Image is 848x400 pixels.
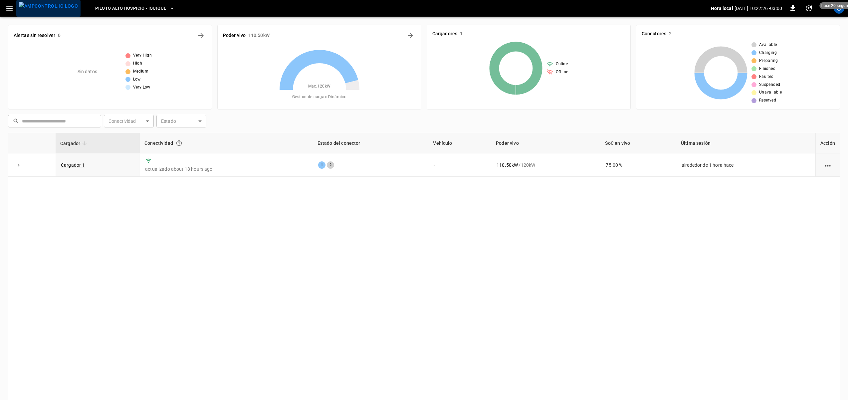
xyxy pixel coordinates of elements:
[759,97,776,104] span: Reserved
[95,5,166,12] span: Piloto Alto Hospicio - Iquique
[759,89,782,96] span: Unavailable
[432,30,457,38] h6: Cargadores
[60,139,89,147] span: Cargador
[759,74,774,80] span: Faulted
[642,30,666,38] h6: Conectores
[327,161,334,169] div: 2
[145,166,308,172] p: actualizado about 18 hours ago
[556,69,568,76] span: Offline
[14,160,24,170] button: expand row
[78,68,97,75] p: Sin datos
[14,32,55,39] h6: Alertas sin resolver
[491,133,600,153] th: Poder vivo
[759,58,778,64] span: Preparing
[711,5,733,12] p: Hora local
[428,133,491,153] th: Vehículo
[173,137,185,149] button: Conexión entre el cargador y nuestro software.
[58,32,61,39] h6: 0
[19,2,78,10] img: ampcontrol.io logo
[292,94,346,100] span: Gestión de carga = Dinámico
[133,60,142,67] span: High
[735,5,782,12] p: [DATE] 10:22:26 -03:00
[759,66,775,72] span: Finished
[93,2,177,15] button: Piloto Alto Hospicio - Iquique
[196,30,206,41] button: All Alerts
[133,68,148,75] span: Medium
[676,133,815,153] th: Última sesión
[669,30,672,38] h6: 2
[318,161,325,169] div: 1
[815,133,840,153] th: Acción
[600,133,676,153] th: SoC en vivo
[759,50,777,56] span: Charging
[676,153,815,177] td: alrededor de 1 hora hace
[824,162,832,168] div: action cell options
[803,3,814,14] button: set refresh interval
[61,162,85,168] a: Cargador 1
[313,133,429,153] th: Estado del conector
[556,61,568,68] span: Online
[460,30,463,38] h6: 1
[759,42,777,48] span: Available
[223,32,246,39] h6: Poder vivo
[759,82,780,88] span: Suspended
[248,32,270,39] h6: 110.50 kW
[308,83,331,90] span: Max. 120 kW
[497,162,595,168] div: / 120 kW
[133,52,152,59] span: Very High
[600,153,676,177] td: 75.00 %
[133,76,141,83] span: Low
[428,153,491,177] td: -
[497,162,518,168] p: 110.50 kW
[133,84,150,91] span: Very Low
[144,137,308,149] div: Conectividad
[405,30,416,41] button: Energy Overview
